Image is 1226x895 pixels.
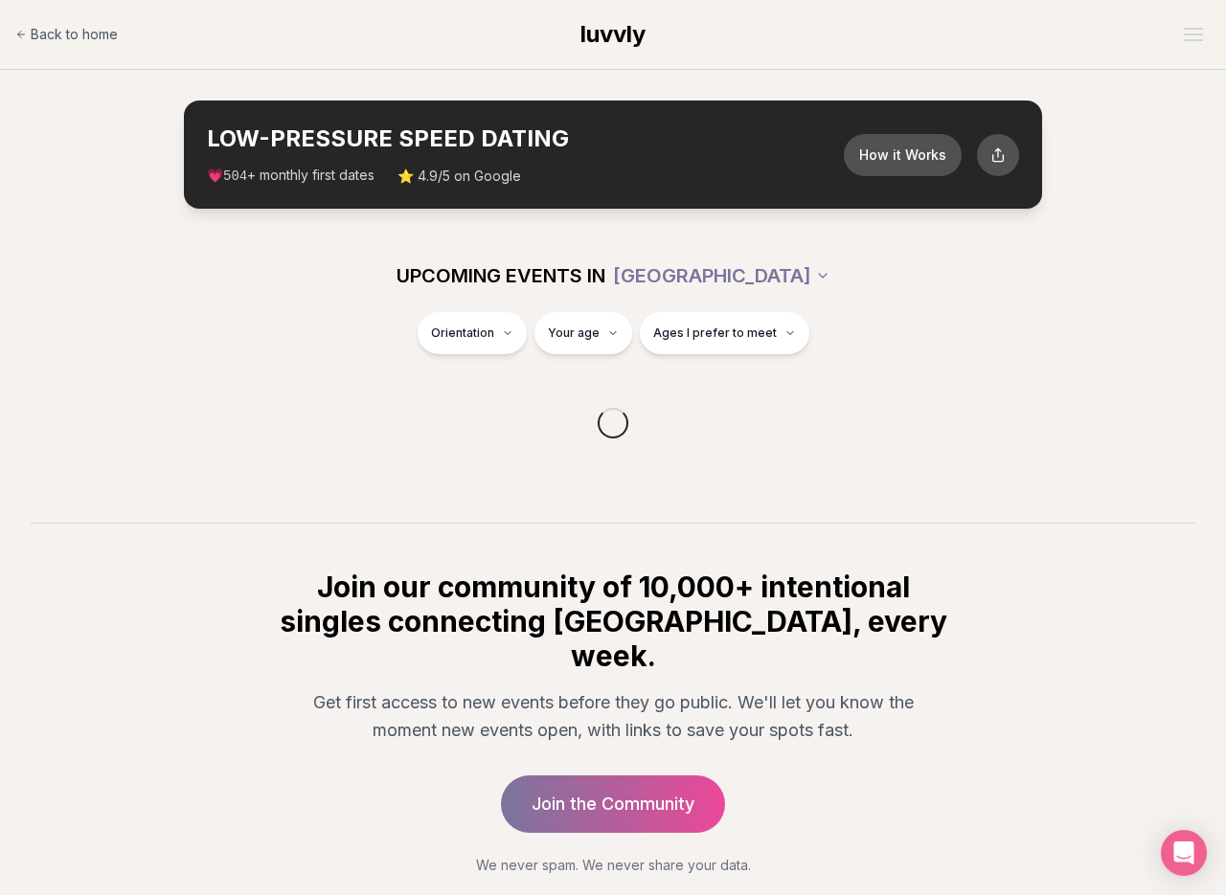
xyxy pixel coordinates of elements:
[223,168,247,184] span: 504
[580,20,646,48] span: luvvly
[15,15,118,54] a: Back to home
[418,312,527,354] button: Orientation
[1176,20,1211,49] button: Open menu
[501,775,725,833] a: Join the Community
[207,166,375,186] span: 💗 + monthly first dates
[580,19,646,50] a: luvvly
[207,123,844,154] h2: LOW-PRESSURE SPEED DATING
[640,312,809,354] button: Ages I prefer to meet
[397,167,521,186] span: ⭐ 4.9/5 on Google
[548,325,600,341] span: Your age
[276,856,950,875] p: We never spam. We never share your data.
[276,570,950,673] h2: Join our community of 10,000+ intentional singles connecting [GEOGRAPHIC_DATA], every week.
[291,688,935,745] p: Get first access to new events before they go public. We'll let you know the moment new events op...
[534,312,632,354] button: Your age
[31,25,118,44] span: Back to home
[653,325,777,341] span: Ages I prefer to meet
[844,134,962,176] button: How it Works
[613,255,830,297] button: [GEOGRAPHIC_DATA]
[397,262,605,289] span: UPCOMING EVENTS IN
[1161,830,1207,876] div: Open Intercom Messenger
[431,325,494,341] span: Orientation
